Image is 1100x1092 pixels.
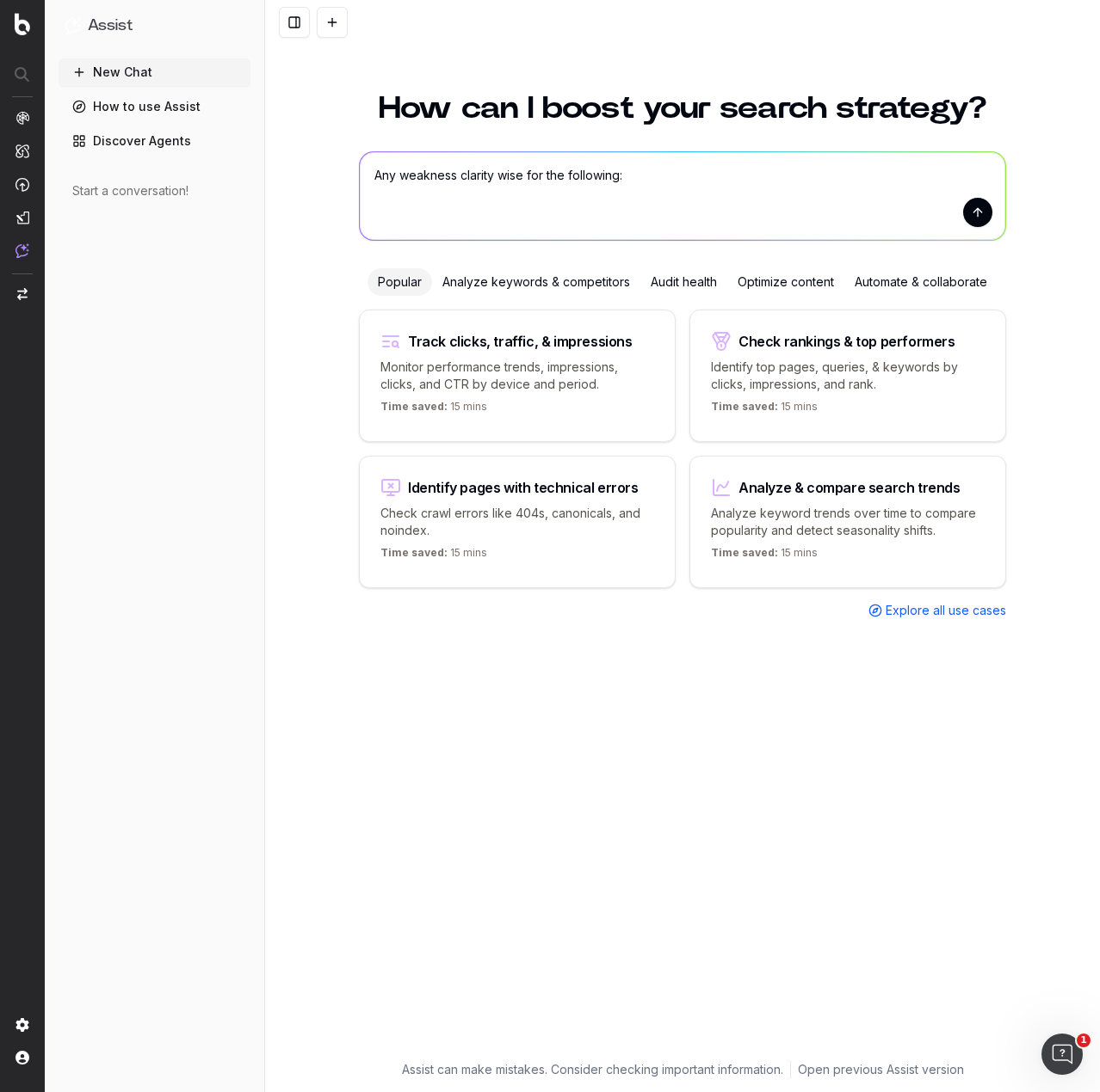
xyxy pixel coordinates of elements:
[380,546,448,559] span: Time saved:
[408,334,633,348] div: Track clicks, traffic, & impressions
[711,359,985,393] p: Identify top pages, queries, & keywords by clicks, impressions, and rank.
[711,400,818,420] p: 15 mins
[738,481,961,494] div: Analyze & compare search trends
[59,58,250,86] button: New Chat
[402,1061,783,1078] p: Assist can make mistakes. Consider checking important information.
[65,17,81,34] img: Assist
[380,505,654,539] p: Check crawl errors like 404s, canonicals, and noindex.
[72,182,237,199] div: Start a conversation!
[59,127,250,155] a: Discover Agents
[738,334,955,348] div: Check rankings & top performers
[88,14,133,38] h1: Assist
[727,268,844,296] div: Optimize content
[1077,1034,1091,1047] span: 1
[380,546,487,567] p: 15 mins
[65,14,244,38] button: Assist
[711,546,778,559] span: Time saved:
[59,93,250,120] a: How to use Assist
[886,602,1006,619] span: Explore all use cases
[15,243,29,258] img: Assist
[432,268,640,296] div: Analyze keywords & competitors
[798,1061,964,1078] a: Open previous Assist version
[15,111,29,125] img: Analytics
[15,144,29,158] img: Intelligence
[368,268,432,296] div: Popular
[17,288,28,300] img: Switch project
[868,602,1006,619] a: Explore all use cases
[844,268,998,296] div: Automate & collaborate
[380,359,654,393] p: Monitor performance trends, impressions, clicks, and CTR by device and period.
[1041,1034,1083,1075] iframe: Intercom live chat
[15,13,30,35] img: Botify logo
[711,400,778,413] span: Time saved:
[408,481,639,494] div: Identify pages with technical errors
[15,1018,29,1032] img: Setting
[380,400,487,420] p: 15 mins
[711,546,818,567] p: 15 mins
[15,211,29,224] img: Studio
[359,93,1006,124] h1: How can I boost your search strategy?
[380,400,448,413] span: Time saved:
[15,177,29,192] img: Activation
[15,1051,29,1064] img: My account
[711,505,985,539] p: Analyze keyword trends over time to compare popularity and detect seasonality shifts.
[360,152,1005,240] textarea: Any weakness clarity wise for the following:
[640,268,727,296] div: Audit health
